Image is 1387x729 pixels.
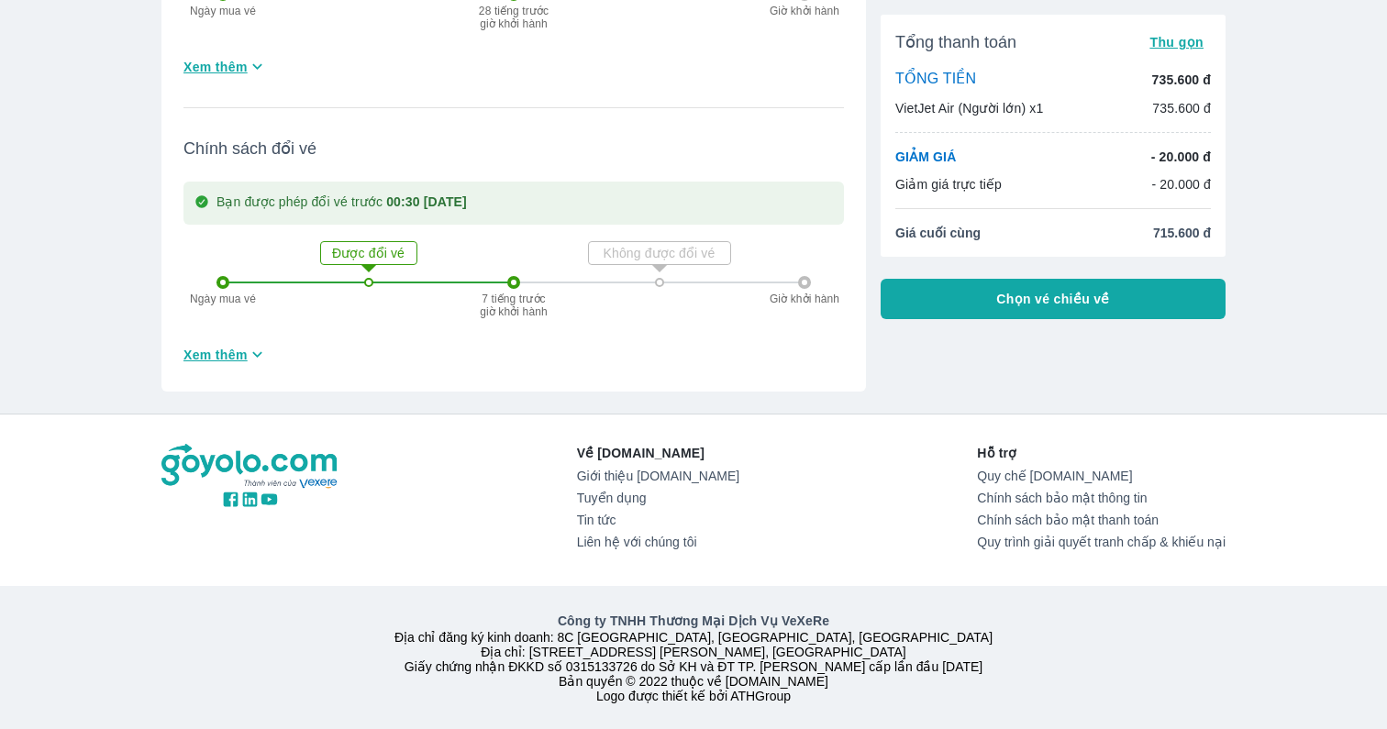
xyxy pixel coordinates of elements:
span: Chính sách đổi vé [183,138,844,160]
button: Chọn vé chiều về [881,279,1226,319]
p: TỔNG TIỀN [895,70,976,90]
span: Xem thêm [183,346,248,364]
a: Liên hệ với chúng tôi [577,535,739,549]
a: Giới thiệu [DOMAIN_NAME] [577,469,739,483]
p: Về [DOMAIN_NAME] [577,444,739,462]
a: Chính sách bảo mật thông tin [977,491,1226,505]
a: Quy chế [DOMAIN_NAME] [977,469,1226,483]
span: Xem thêm [183,58,248,76]
a: Quy trình giải quyết tranh chấp & khiếu nại [977,535,1226,549]
p: Không được đổi vé [591,244,728,262]
span: Chọn vé chiều về [996,290,1110,308]
p: Ngày mua vé [182,293,264,305]
p: Được đổi vé [323,244,415,262]
a: Tin tức [577,513,739,527]
p: Giờ khởi hành [763,5,846,17]
p: Hỗ trợ [977,444,1226,462]
p: 735.600 đ [1152,99,1211,117]
p: Giờ khởi hành [763,293,846,305]
p: Ngày mua vé [182,5,264,17]
p: 28 tiếng trước giờ khởi hành [477,5,550,30]
p: VietJet Air (Người lớn) x1 [895,99,1043,117]
div: Địa chỉ đăng ký kinh doanh: 8C [GEOGRAPHIC_DATA], [GEOGRAPHIC_DATA], [GEOGRAPHIC_DATA] Địa chỉ: [... [150,612,1237,703]
button: Thu gọn [1142,29,1211,55]
span: 715.600 đ [1153,224,1211,242]
p: Công ty TNHH Thương Mại Dịch Vụ VeXeRe [165,612,1222,630]
p: - 20.000 đ [1151,148,1211,166]
p: Giảm giá trực tiếp [895,175,1002,193]
p: Bạn được phép đổi vé trước [216,193,467,214]
p: - 20.000 đ [1151,175,1211,193]
a: Chính sách bảo mật thanh toán [977,513,1226,527]
img: logo [161,444,339,490]
button: Xem thêm [176,51,274,82]
span: Thu gọn [1149,35,1204,50]
span: Giá cuối cùng [895,224,981,242]
strong: 00:30 [DATE] [386,194,467,209]
p: 735.600 đ [1152,71,1211,89]
p: GIẢM GIÁ [895,148,956,166]
button: Xem thêm [176,339,274,370]
a: Tuyển dụng [577,491,739,505]
p: 7 tiếng trước giờ khởi hành [477,293,550,318]
span: Tổng thanh toán [895,31,1016,53]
